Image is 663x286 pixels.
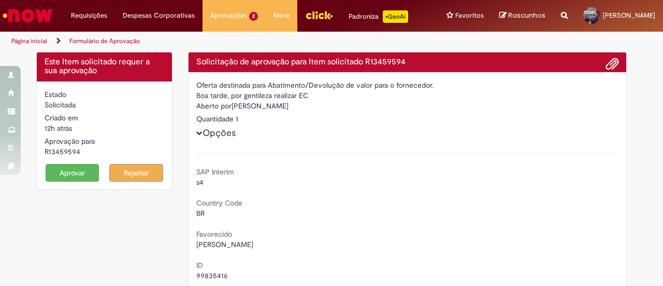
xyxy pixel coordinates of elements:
[45,113,78,123] label: Criado em
[196,101,232,111] label: Aberto por
[109,164,163,182] button: Rejeitar
[45,124,72,133] span: 12h atrás
[45,136,95,146] label: Aprovação para
[45,124,72,133] time: 28/08/2025 17:43:32
[196,271,228,280] span: 99835416
[196,240,253,249] span: [PERSON_NAME]
[210,10,247,21] span: Aprovações
[349,10,408,23] div: Padroniza
[45,100,164,110] div: Solicitada
[196,90,619,101] div: Boa tarde, por gentileza realizar EC
[123,10,195,21] span: Despesas Corporativas
[45,123,164,133] div: 28/08/2025 17:43:32
[196,80,619,90] div: Oferta destinada para Abatimento/Devolução de valor para o fornecedor.
[249,12,258,21] span: 2
[45,58,164,76] h4: Este Item solicitado requer a sua aprovação
[196,178,204,187] span: s4
[196,58,619,67] h4: Solicitação de aprovação para Item solicitado R13459594
[196,261,203,270] b: ID
[196,114,619,124] div: Quantidade 1
[273,10,290,21] span: More
[45,89,66,100] label: Estado
[508,10,545,20] span: Rascunhos
[499,11,545,21] a: Rascunhos
[196,101,619,114] div: [PERSON_NAME]
[8,32,434,51] ul: Trilhas de página
[71,10,107,21] span: Requisições
[305,7,333,23] img: click_logo_yellow_360x200.png
[69,37,140,45] a: Formulário de Aprovação
[46,164,99,182] button: Aprovar
[45,146,164,157] div: R13459594
[603,11,655,20] span: [PERSON_NAME]
[196,198,242,208] b: Country Code
[196,167,234,176] b: SAP Interim
[11,37,47,45] a: Página inicial
[383,10,408,23] p: +GenAi
[196,229,232,239] b: Favorecido
[455,10,484,21] span: Favoritos
[1,5,54,26] img: ServiceNow
[196,209,205,218] span: BR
